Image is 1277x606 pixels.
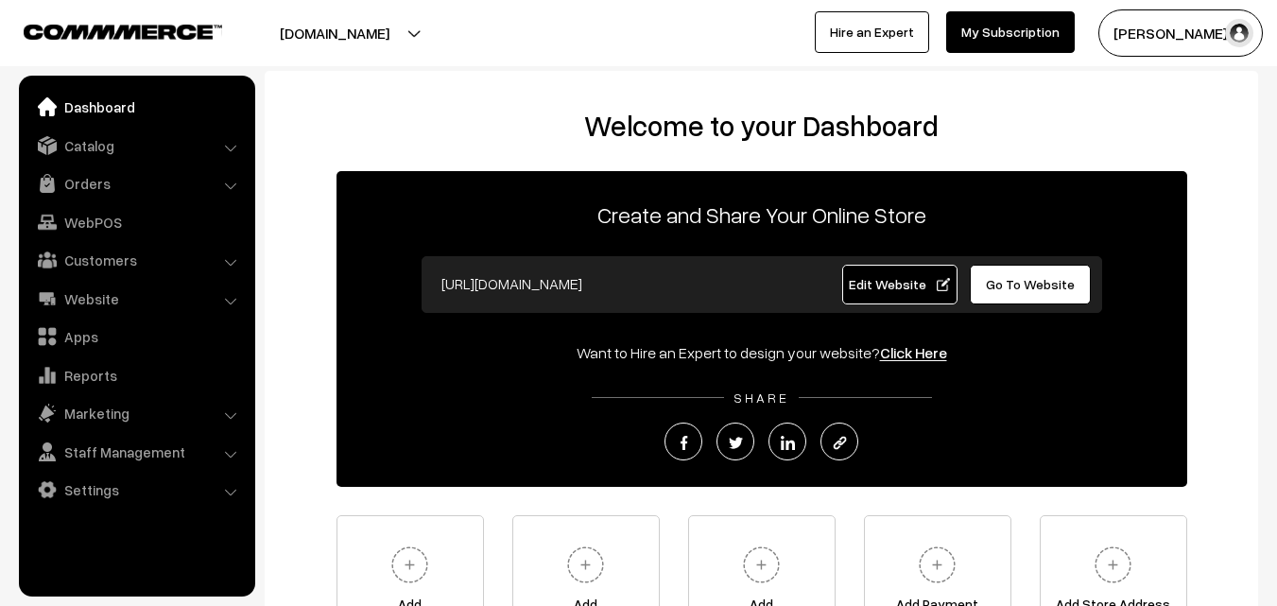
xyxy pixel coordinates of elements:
a: My Subscription [946,11,1075,53]
a: Marketing [24,396,249,430]
a: Catalog [24,129,249,163]
a: Website [24,282,249,316]
img: user [1225,19,1253,47]
a: Staff Management [24,435,249,469]
button: [DOMAIN_NAME] [214,9,456,57]
a: Reports [24,358,249,392]
a: Orders [24,166,249,200]
a: Hire an Expert [815,11,929,53]
img: plus.svg [384,539,436,591]
img: plus.svg [1087,539,1139,591]
img: plus.svg [735,539,787,591]
h2: Welcome to your Dashboard [284,109,1239,143]
span: SHARE [724,390,799,406]
p: Create and Share Your Online Store [337,198,1187,232]
a: Apps [24,320,249,354]
img: plus.svg [560,539,612,591]
button: [PERSON_NAME] s… [1098,9,1263,57]
a: Dashboard [24,90,249,124]
a: WebPOS [24,205,249,239]
span: Edit Website [849,276,950,292]
a: COMMMERCE [24,19,189,42]
img: plus.svg [911,539,963,591]
a: Click Here [880,343,947,362]
a: Edit Website [842,265,958,304]
img: COMMMERCE [24,25,222,39]
a: Settings [24,473,249,507]
a: Go To Website [970,265,1092,304]
span: Go To Website [986,276,1075,292]
div: Want to Hire an Expert to design your website? [337,341,1187,364]
a: Customers [24,243,249,277]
